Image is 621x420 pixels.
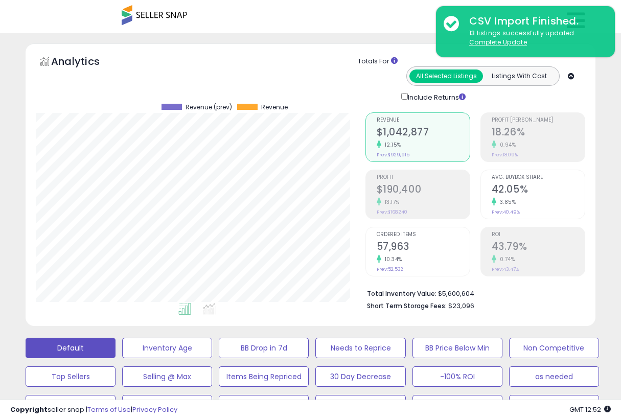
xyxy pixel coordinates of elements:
[509,338,599,358] button: Non Competitive
[377,175,470,180] span: Profit
[367,301,447,310] b: Short Term Storage Fees:
[492,175,585,180] span: Avg. Buybox Share
[569,405,611,414] span: 2025-10-13 12:52 GMT
[377,152,409,158] small: Prev: $929,915
[492,241,585,254] h2: 43.79%
[51,54,120,71] h5: Analytics
[315,395,405,415] button: BBBM 31-60
[492,209,520,215] small: Prev: 40.49%
[26,338,116,358] button: Default
[87,405,131,414] a: Terms of Use
[377,232,470,238] span: Ordered Items
[492,152,518,158] small: Prev: 18.09%
[381,198,400,206] small: 13.17%
[492,266,519,272] small: Prev: 43.47%
[482,69,556,83] button: Listings With Cost
[219,338,309,358] button: BB Drop in 7d
[381,255,402,263] small: 10.34%
[394,91,478,103] div: Include Returns
[492,118,585,123] span: Profit [PERSON_NAME]
[186,104,232,111] span: Revenue (prev)
[377,266,403,272] small: Prev: 52,532
[26,366,116,387] button: Top Sellers
[358,57,588,66] div: Totals For
[509,366,599,387] button: as needed
[377,209,407,215] small: Prev: $168,240
[261,104,288,111] span: Revenue
[462,14,607,29] div: CSV Import Finished.
[122,338,212,358] button: Inventory Age
[377,126,470,140] h2: $1,042,877
[448,301,474,311] span: $23,096
[496,141,516,149] small: 0.94%
[219,366,309,387] button: Items Being Repriced
[492,232,585,238] span: ROI
[377,118,470,123] span: Revenue
[381,141,401,149] small: 12.15%
[492,126,585,140] h2: 18.26%
[219,395,309,415] button: BBBM >10 NO Velocity
[509,395,599,415] button: BBBM 61-90
[132,405,177,414] a: Privacy Policy
[122,366,212,387] button: Selling @ Max
[412,395,502,415] button: BBBM > 500
[10,405,177,415] div: seller snap | |
[469,38,527,46] u: Complete Update
[412,338,502,358] button: BB Price Below Min
[367,289,436,298] b: Total Inventory Value:
[10,405,48,414] strong: Copyright
[315,338,405,358] button: Needs to Reprice
[122,395,212,415] button: BBBM < 10
[377,241,470,254] h2: 57,963
[409,69,483,83] button: All Selected Listings
[315,366,405,387] button: 30 Day Decrease
[26,395,116,415] button: BB Below min Special
[412,366,502,387] button: -100% ROI
[496,255,515,263] small: 0.74%
[367,287,578,299] li: $5,600,604
[492,183,585,197] h2: 42.05%
[462,29,607,48] div: 13 listings successfully updated.
[496,198,516,206] small: 3.85%
[377,183,470,197] h2: $190,400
